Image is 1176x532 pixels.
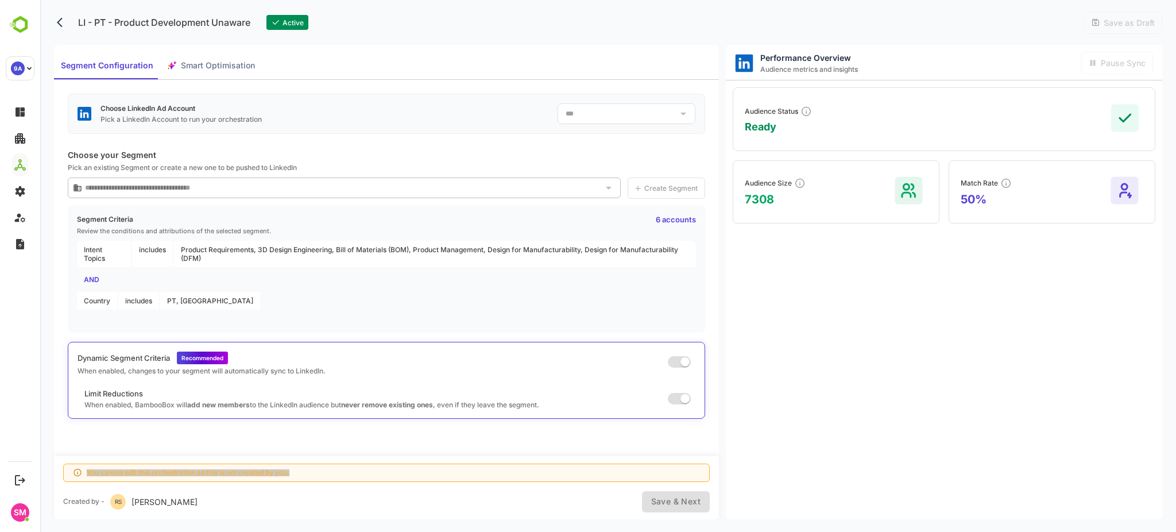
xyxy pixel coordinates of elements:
span: Percentage of contacts/companies LinkedIn successfully matched [960,178,972,189]
span: Audience metrics and insights [720,65,818,74]
span: includes [92,241,133,267]
span: Audience Size [705,179,752,187]
span: Performance Overview [720,53,818,63]
span: Pause Sync [1057,58,1105,68]
strong: add new members [147,400,210,409]
span: includes [78,292,119,310]
p: When enabled, BambooBox will to the LinkedIn audience but , even if they leave the segment. [44,400,499,409]
button: Logout [12,472,28,488]
span: Segment Configuration [21,59,113,73]
span: 50% [920,192,972,206]
p: Review the conditions and attributions of the selected segment. [37,227,231,235]
div: You cannot edit this orchestration as this is not created by you. [47,469,249,476]
div: [PERSON_NAME] [70,494,157,510]
div: You are not the owner [602,491,670,512]
span: Current build state of the audience synced [760,106,772,117]
span: Country [37,292,77,310]
span: Active [240,18,264,27]
p: Choose LinkedIn Ad Account [60,104,222,113]
p: When enabled, changes to your segment will automatically sync to LinkedIn. [37,367,285,375]
p: Pick an existing Segment or create a new one to be pushed to LinkedIn [28,163,665,172]
span: Recommended [141,354,183,361]
button: back [14,14,31,31]
span: Ready [705,121,772,133]
span: Audience Status [705,107,758,115]
div: SM [11,503,29,522]
span: Save as Draft [1060,18,1115,28]
p: LI - PT - Product Development Unaware [31,11,217,34]
div: AND [37,271,656,288]
strong: never remove existing ones [301,400,393,409]
span: Product Requirements, 3D Design Engineering, Bill of Materials (BOM), Product Management, Design ... [134,241,656,267]
p: Pick a LinkedIn Account to run your orchestration [60,115,222,124]
p: Limit Reductions [44,389,499,398]
div: You are not the owner [1040,52,1113,74]
img: BambooboxLogoMark.f1c84d78b4c51b1a7b5f700c9845e183.svg [6,14,35,36]
p: 6 accounts [616,215,656,224]
span: 7308 [705,192,765,206]
div: RS [70,494,86,510]
a: You are not owner [587,178,665,199]
span: Smart Optimisation [141,59,215,73]
p: Dynamic Segment Criteria [37,353,130,363]
span: Intent Topics [37,241,91,267]
div: Created by - [23,498,64,505]
div: You are not the owner [1043,11,1122,34]
span: Match Rate [920,179,958,187]
span: PT, [GEOGRAPHIC_DATA] [120,292,220,310]
span: Create Segment [601,184,657,192]
div: 9A [11,61,25,75]
p: Segment Criteria [37,215,231,223]
span: Total members LinkedIn has successfully matched for this audience [754,178,765,189]
p: Choose your Segment [28,150,665,160]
